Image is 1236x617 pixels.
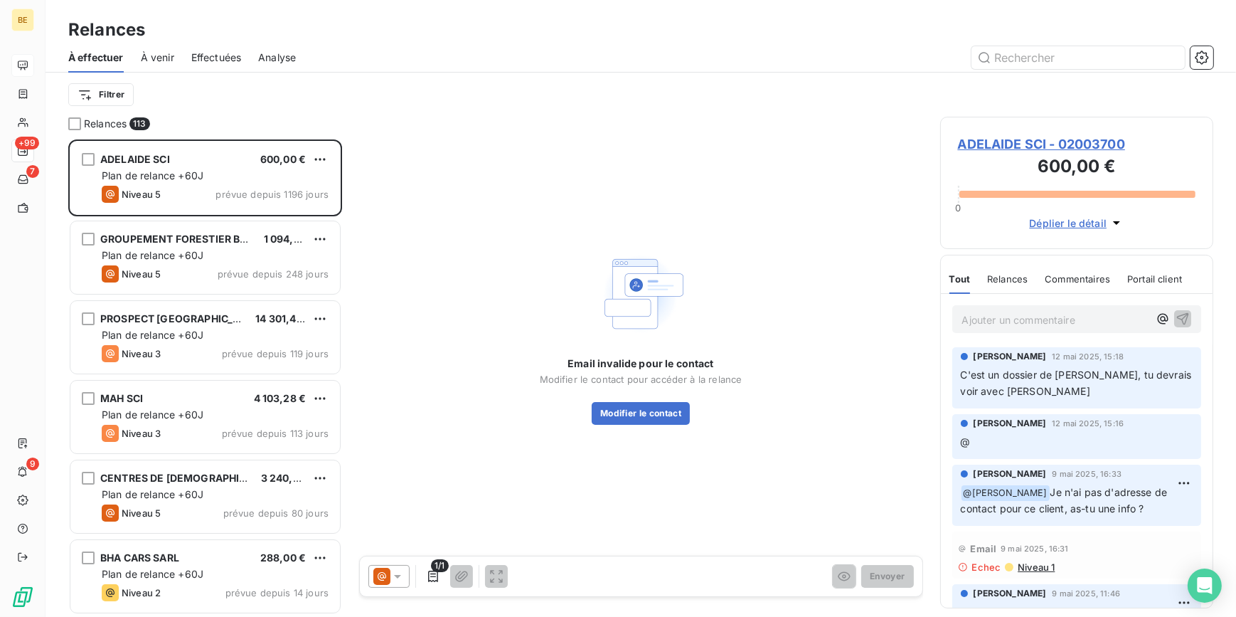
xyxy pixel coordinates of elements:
[102,249,203,261] span: Plan de relance +60J
[961,436,971,448] span: @
[972,561,1001,573] span: Echec
[122,348,161,359] span: Niveau 3
[100,233,289,245] span: GROUPEMENT FORESTIER BOUVET- P
[102,329,203,341] span: Plan de relance +60J
[987,273,1028,285] span: Relances
[102,488,203,500] span: Plan de relance +60J
[68,139,342,617] div: grid
[974,417,1047,430] span: [PERSON_NAME]
[961,485,1050,502] span: @ [PERSON_NAME]
[100,153,170,165] span: ADELAIDE SCI
[1025,215,1128,231] button: Déplier le détail
[84,117,127,131] span: Relances
[260,552,306,564] span: 288,00 €
[122,189,161,200] span: Niveau 5
[215,189,329,200] span: prévue depuis 1196 jours
[431,559,448,572] span: 1/1
[141,51,174,65] span: À venir
[861,565,913,588] button: Envoyer
[1029,216,1107,231] span: Déplier le détail
[225,587,329,598] span: prévue depuis 14 jours
[1052,419,1124,428] span: 12 mai 2025, 15:16
[102,169,203,181] span: Plan de relance +60J
[961,369,1195,397] span: C'est un dossier de [PERSON_NAME], tu devrais voir avec [PERSON_NAME]
[68,51,124,65] span: À effectuer
[958,135,1196,154] span: ADELAIDE SCI - 02003700
[1016,561,1055,573] span: Niveau 1
[255,312,312,325] span: 14 301,40 €
[261,472,316,484] span: 3 240,00 €
[592,402,690,425] button: Modifier le contact
[974,587,1047,600] span: [PERSON_NAME]
[955,202,961,213] span: 0
[11,586,34,608] img: Logo LeanPay
[1188,569,1222,603] div: Open Intercom Messenger
[26,165,39,178] span: 7
[258,51,296,65] span: Analyse
[100,552,179,564] span: BHA CARS SARL
[222,428,329,439] span: prévue depuis 113 jours
[1052,470,1122,478] span: 9 mai 2025, 16:33
[974,468,1047,480] span: [PERSON_NAME]
[222,348,329,359] span: prévue depuis 119 jours
[264,233,316,245] span: 1 094,80 €
[1052,589,1120,598] span: 9 mai 2025, 11:46
[122,268,161,280] span: Niveau 5
[223,507,329,519] span: prévue depuis 80 jours
[100,472,280,484] span: CENTRES DE [DEMOGRAPHIC_DATA]
[974,350,1047,363] span: [PERSON_NAME]
[122,428,161,439] span: Niveau 3
[540,374,742,385] span: Modifier le contact pour accéder à la relance
[100,392,143,404] span: MAH SCI
[971,46,1185,69] input: Rechercher
[68,17,145,43] h3: Relances
[1127,273,1182,285] span: Portail client
[961,486,1171,515] span: Je n'ai pas d'adresse de contact pour ce client, as-tu une info ?
[129,117,149,130] span: 113
[122,587,161,598] span: Niveau 2
[971,543,997,554] span: Email
[218,268,329,280] span: prévue depuis 248 jours
[15,137,39,149] span: +99
[191,51,242,65] span: Effectuées
[260,153,306,165] span: 600,00 €
[26,458,39,470] span: 9
[100,312,262,325] span: PROSPECT [GEOGRAPHIC_DATA]
[595,248,686,339] img: Empty state
[1052,352,1124,361] span: 12 mai 2025, 15:18
[1045,273,1110,285] span: Commentaires
[568,357,714,371] span: Email invalide pour le contact
[958,154,1196,182] h3: 600,00 €
[102,408,203,421] span: Plan de relance +60J
[1001,544,1069,553] span: 9 mai 2025, 16:31
[68,83,134,106] button: Filtrer
[11,9,34,31] div: BE
[949,273,971,285] span: Tout
[254,392,307,404] span: 4 103,28 €
[102,568,203,580] span: Plan de relance +60J
[122,507,161,519] span: Niveau 5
